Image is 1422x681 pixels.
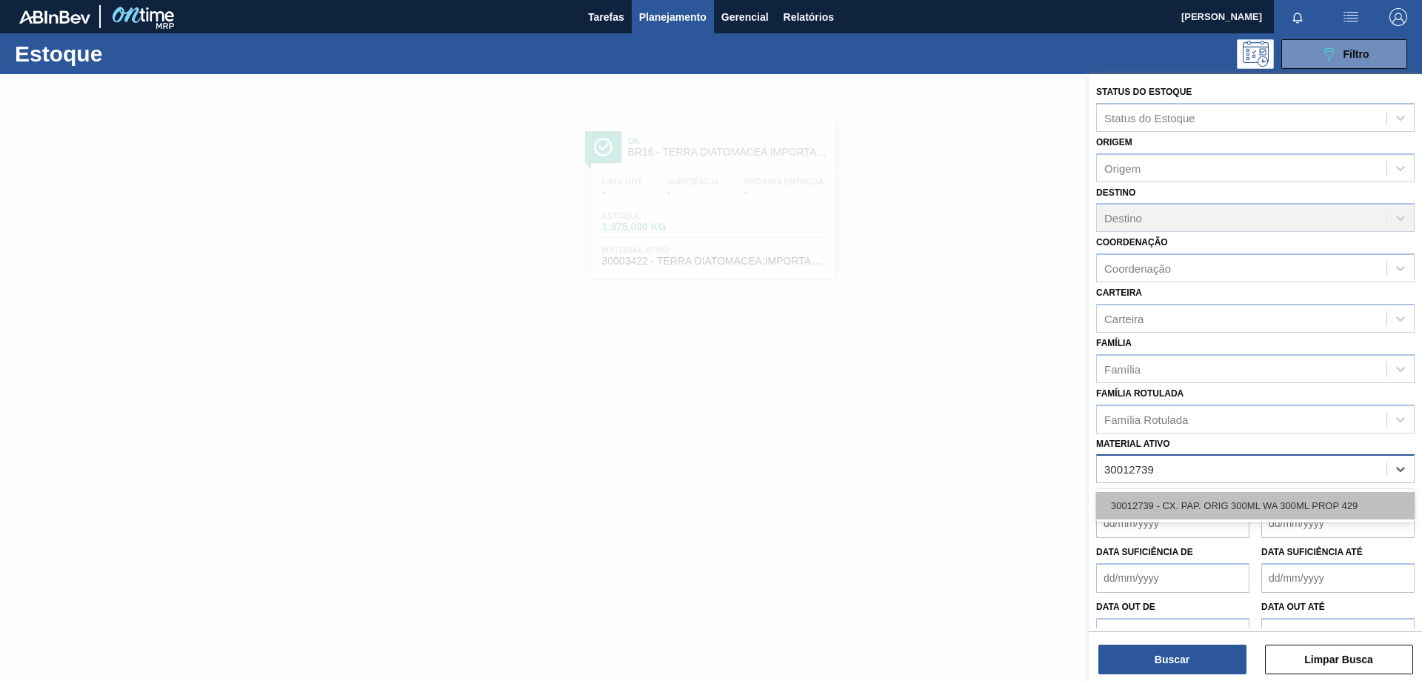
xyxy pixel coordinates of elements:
button: Notificações [1274,7,1321,27]
label: Carteira [1096,288,1142,298]
span: Tarefas [588,8,624,26]
label: Material ativo [1096,439,1170,449]
div: Origem [1104,162,1141,174]
label: Status do Estoque [1096,87,1192,97]
h1: Estoque [15,45,236,62]
div: 30012739 - CX. PAP. ORIG 300ML WA 300ML PROP 429 [1096,492,1415,519]
span: Planejamento [639,8,707,26]
div: Coordenação [1104,262,1171,275]
input: dd/mm/yyyy [1096,563,1249,593]
div: Pogramando: nenhum usuário selecionado [1237,39,1274,69]
label: Coordenação [1096,237,1168,248]
button: Filtro [1281,39,1407,69]
input: dd/mm/yyyy [1261,508,1415,538]
span: Gerencial [721,8,769,26]
img: userActions [1342,8,1360,26]
div: Carteira [1104,312,1144,325]
label: Data suficiência até [1261,547,1363,557]
input: dd/mm/yyyy [1096,508,1249,538]
div: Família Rotulada [1104,413,1188,425]
input: dd/mm/yyyy [1261,618,1415,648]
label: Data out até [1261,602,1325,612]
label: Destino [1096,187,1135,198]
div: Status do Estoque [1104,111,1195,124]
label: Data out de [1096,602,1155,612]
input: dd/mm/yyyy [1261,563,1415,593]
span: Relatórios [784,8,834,26]
label: Origem [1096,137,1132,147]
div: Família [1104,362,1141,375]
img: TNhmsLtSVTkK8tSr43FrP2fwEKptu5GPRR3wAAAABJRU5ErkJggg== [19,10,90,24]
span: Filtro [1343,48,1369,60]
input: dd/mm/yyyy [1096,618,1249,648]
label: Família Rotulada [1096,388,1184,399]
img: Logout [1389,8,1407,26]
label: Família [1096,338,1132,348]
label: Data suficiência de [1096,547,1193,557]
